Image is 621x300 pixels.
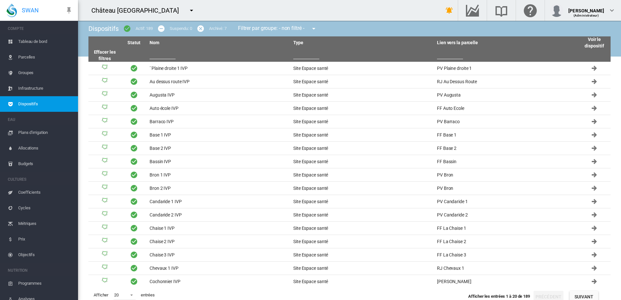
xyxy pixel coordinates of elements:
td: Site Espace santé [291,62,434,75]
img: 3.svg [101,144,109,152]
button: icon-menu-down [307,22,320,35]
td: Site Espace santé [88,88,121,101]
tr: Site Espace santé Bassin IVP Site Espace santé FF Bassin Cliquez pour aller à l'équipement [88,155,611,168]
md-icon: Cliquez pour aller à l'équipement [590,211,598,219]
td: Site Espace santé [88,262,121,275]
button: icon-menu-down [185,4,198,17]
td: Site Espace santé [291,235,434,248]
tr: Site Espace santé Base 2 IVP Site Espace santé FF Base 2 Cliquez pour aller à l'équipement [88,142,611,155]
div: Filtrer par groupe: - non filtré - [233,22,323,35]
a: Type [293,40,303,45]
span: Active [130,91,138,99]
md-icon: icon-menu-down [310,25,318,33]
md-icon: icon-checkbox-marked-circle [123,25,131,33]
th: Lien vers la parcelle [434,36,578,49]
td: Site Espace santé [291,115,434,128]
span: Active [130,64,138,72]
td: RJ Au Dessus Route [434,75,578,88]
md-icon: Cliquez pour aller à l'équipement [590,278,598,285]
td: Chaise 2 IVP [147,235,291,248]
span: NUTRITION [8,265,73,276]
span: Cycles [18,200,73,216]
td: Site Espace santé [291,75,434,88]
md-icon: Cliquez pour aller à l'équipement [590,251,598,259]
td: Site Espace santé [88,235,121,248]
span: Active [130,184,138,192]
tr: Site Espace santé Au dessus route IVP Site Espace santé RJ Au Dessus Route Cliquez pour aller à l... [88,75,611,88]
td: Site Espace santé [88,208,121,221]
md-icon: Cliquez pour aller à l'équipement [590,158,598,165]
md-icon: Cliquez pour aller à l'équipement [590,184,598,192]
span: Active [130,104,138,112]
md-icon: Cliquez pour aller à l'équipement [590,64,598,72]
span: Active [130,131,138,139]
td: Site Espace santé [291,262,434,275]
md-icon: Cliquez pour aller à l'équipement [590,264,598,272]
a: Effacer les filtres [94,49,116,61]
button: Cliquez pour aller à l'équipement [588,115,601,128]
span: Prix [18,231,73,247]
td: Auto école IVP [147,102,291,115]
td: PV Candaride 1 [434,195,578,208]
tr: Site Espace santé Base 1 IVP Site Espace santé FF Base 1 Cliquez pour aller à l'équipement [88,128,611,142]
span: Allocations [18,140,73,156]
td: Site Espace santé [291,102,434,115]
tr: Site Espace santé Chevaux 1 IVP Site Espace santé RJ Chevaux 1 Cliquez pour aller à l'équipement [88,262,611,275]
md-icon: Cliquez pour aller à l'équipement [590,78,598,85]
span: Active [130,158,138,165]
tr: Site Espace santé Bron 1 IVP Site Espace santé PV Bron Cliquez pour aller à l'équipement [88,168,611,182]
span: Active [130,278,138,285]
td: Candaride 2 IVP [147,208,291,221]
button: Cliquez pour aller à l'équipement [588,222,601,235]
span: Groupes [18,65,73,81]
td: PV Plaine droite 1 [434,62,578,75]
div: 20 [114,293,119,297]
tr: Site Espace santé Chaise 3 IVP Site Espace santé FF La Chaise 3 Cliquez pour aller à l'équipement [88,248,611,262]
td: PV Augusta [434,88,578,101]
td: FF Auto Ecole [434,102,578,115]
td: Au dessus route IVP [147,75,291,88]
td: FF La Chaise 1 [434,222,578,235]
td: Site Espace santé [291,222,434,235]
tr: Site Espace santé Chaise 2 IVP Site Espace santé FF La Chaise 2 Cliquez pour aller à l'équipement [88,235,611,248]
span: Infrastructure [18,81,73,96]
img: 3.svg [101,278,109,285]
img: 3.svg [101,104,109,112]
md-icon: icon-chevron-down [608,7,616,14]
img: 3.svg [101,158,109,165]
span: EAU [8,114,73,125]
td: Base 2 IVP [147,142,291,155]
md-icon: Cliquez pour aller à l'équipement [590,171,598,179]
md-icon: Cliquez pour aller à l'équipement [590,118,598,125]
tr: Site Espace santé Auto école IVP Site Espace santé FF Auto Ecole Cliquez pour aller à l'équipement [88,102,611,115]
md-icon: icon-menu-down [188,7,195,14]
md-icon: Recherche dans la librairie [494,7,509,14]
div: Suspendu: 0 [170,26,192,32]
td: Bassin IVP [147,155,291,168]
button: Cliquez pour aller à l'équipement [588,235,601,248]
a: Nom [150,40,159,45]
img: 3.svg [101,78,109,85]
td: Site Espace santé [291,248,434,261]
td: Site Espace santé [291,142,434,155]
md-icon: Cliquez pour aller à l'équipement [590,198,598,205]
tr: Site Espace santé Candaride 1 IVP Site Espace santé PV Candaride 1 Cliquez pour aller à l'équipement [88,195,611,208]
md-icon: Cliquez pour aller à l'équipement [590,131,598,139]
button: icon-checkbox-marked-circle [121,22,134,35]
td: PV Bron [434,168,578,181]
img: 3.svg [101,211,109,219]
td: Site Espace santé [88,128,121,141]
td: FF La Chaise 3 [434,248,578,261]
button: Cliquez pour aller à l'équipement [588,195,601,208]
td: Chaise 1 IVP [147,222,291,235]
span: SWAN [22,6,39,14]
td: FF Base 1 [434,128,578,141]
td: Site Espace santé [88,62,121,75]
span: Objectifs [18,247,73,263]
img: 3.svg [101,251,109,259]
md-icon: Cliquez ici pour obtenir de l'aide [522,7,538,14]
img: 3.svg [101,64,109,72]
tr: Site Espace santé Candaride 2 IVP Site Espace santé PV Candaride 2 Cliquez pour aller à l'équipement [88,208,611,222]
div: Château [GEOGRAPHIC_DATA] [91,6,185,15]
button: Cliquez pour aller à l'équipement [588,75,601,88]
